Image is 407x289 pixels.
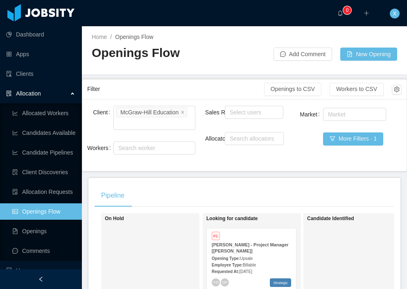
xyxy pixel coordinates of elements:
[205,109,237,116] label: Sales Rep
[16,90,41,97] span: Allocation
[87,145,114,151] label: Workers
[270,278,291,287] span: Strategic
[12,203,75,220] a: icon: idcardOpenings Flow
[110,34,112,40] span: /
[212,263,243,267] strong: Employee Type:
[6,66,75,82] a: icon: auditClients
[206,216,321,222] h1: Looking for candidate
[118,144,183,152] div: Search worker
[323,132,383,146] button: icon: filterMore Filters · 1
[120,108,179,117] div: McGraw-Hill Education
[6,26,75,43] a: icon: pie-chartDashboard
[239,269,252,274] span: [DATE]
[340,48,397,61] button: icon: file-addNew Opening
[364,10,369,16] i: icon: plus
[92,34,107,40] a: Home
[392,85,402,95] button: icon: setting
[12,243,75,259] a: icon: messageComments
[116,143,120,153] input: Workers
[222,280,227,284] span: MP
[12,184,75,200] a: icon: file-doneAllocation Requests
[326,109,330,119] input: Market
[212,232,220,240] span: P1
[212,256,240,261] strong: Opening Type:
[87,82,264,97] div: Filter
[92,45,244,61] h2: Openings Flow
[115,34,153,40] span: Openings Flow
[243,263,256,267] span: Billable
[12,144,75,161] a: icon: line-chartCandidate Pipelines
[227,107,232,117] input: Sales Rep
[328,110,378,118] div: Market
[6,91,12,96] i: icon: solution
[230,134,275,143] div: Search allocators
[93,109,113,116] label: Client
[116,107,187,117] li: McGraw-Hill Education
[212,242,289,253] strong: [PERSON_NAME] - Project Manager [[PERSON_NAME]]
[116,118,120,128] input: Client
[12,223,75,239] a: icon: file-textOpenings
[205,135,233,142] label: Allocator
[105,216,219,222] h1: On Hold
[181,110,185,115] i: icon: close
[330,83,384,96] button: Workers to CSV
[12,105,75,121] a: icon: line-chartAllocated Workers
[343,6,351,14] sup: 0
[212,269,239,274] strong: Requested At:
[337,10,343,16] i: icon: bell
[227,134,232,143] input: Allocator
[213,280,218,284] span: YS
[6,262,75,279] a: icon: robotUsers
[12,164,75,180] a: icon: file-searchClient Discoveries
[393,9,396,18] span: X
[300,111,323,118] label: Market
[240,256,253,261] span: Upsale
[95,184,131,207] div: Pipeline
[6,46,75,62] a: icon: appstoreApps
[274,48,332,61] button: icon: messageAdd Comment
[12,125,75,141] a: icon: line-chartCandidates Available
[264,83,321,96] button: Openings to CSV
[230,108,275,116] div: Select users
